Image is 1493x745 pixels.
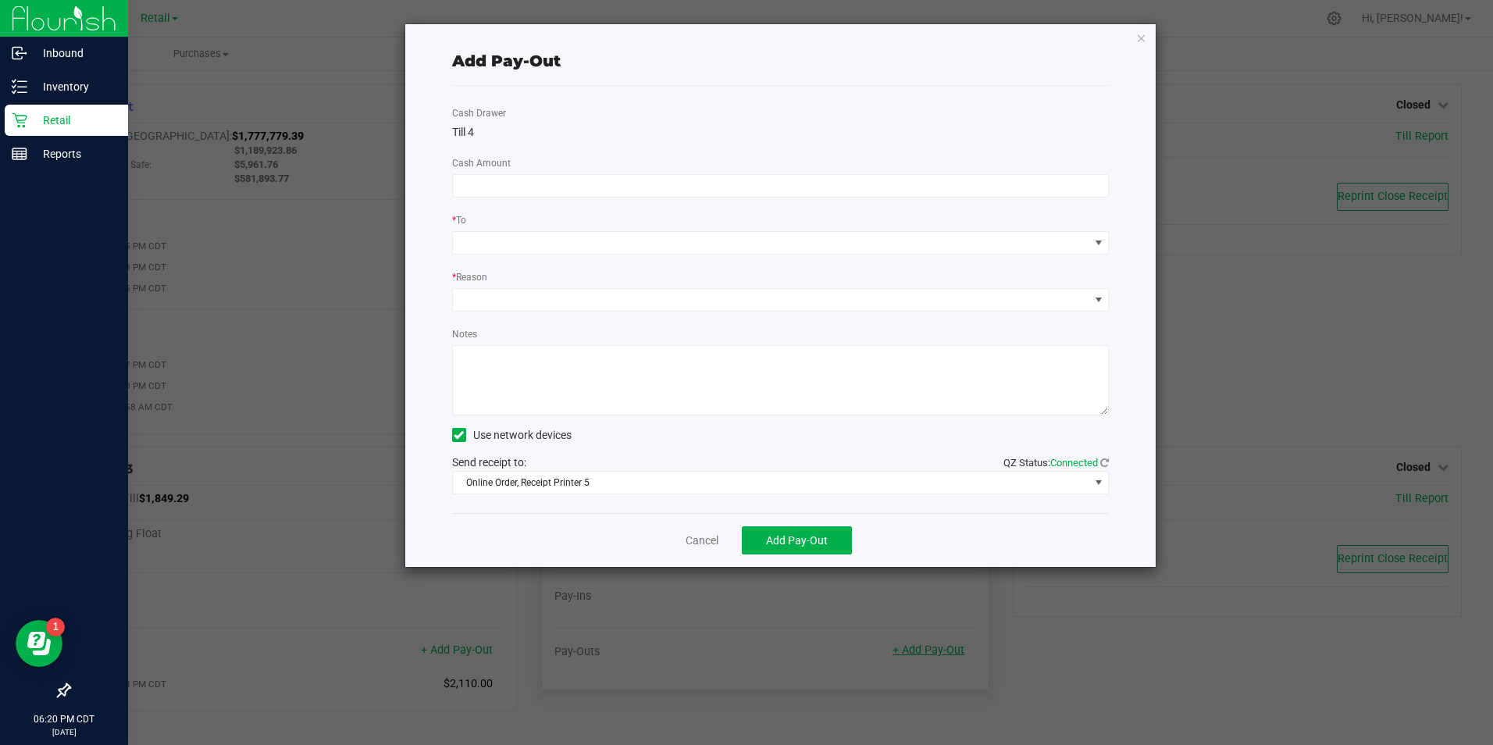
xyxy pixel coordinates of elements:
inline-svg: Retail [12,112,27,128]
div: Add Pay-Out [452,49,561,73]
span: Add Pay-Out [766,534,828,547]
a: Cancel [686,533,718,549]
span: Send receipt to: [452,456,526,469]
label: Reason [452,270,487,284]
span: Cash Amount [452,158,511,169]
iframe: Resource center unread badge [46,618,65,636]
label: Use network devices [452,427,572,444]
inline-svg: Inbound [12,45,27,61]
span: Online Order, Receipt Printer 5 [453,472,1089,494]
inline-svg: Inventory [12,79,27,94]
inline-svg: Reports [12,146,27,162]
div: Till 4 [452,124,1110,141]
p: Inbound [27,44,121,62]
label: Notes [452,327,477,341]
label: To [452,213,466,227]
p: 06:20 PM CDT [7,712,121,726]
p: Inventory [27,77,121,96]
span: Connected [1050,457,1098,469]
iframe: Resource center [16,620,62,667]
p: [DATE] [7,726,121,738]
label: Cash Drawer [452,106,506,120]
p: Reports [27,144,121,163]
span: QZ Status: [1003,457,1109,469]
p: Retail [27,111,121,130]
button: Add Pay-Out [742,526,852,554]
